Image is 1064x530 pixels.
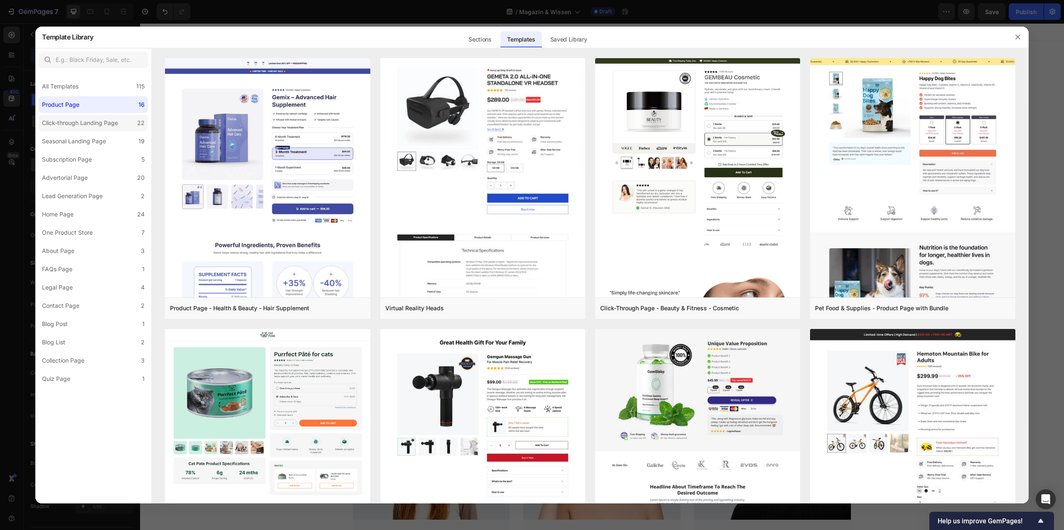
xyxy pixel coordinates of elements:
div: Lead Generation Page [42,191,103,201]
div: 1 [142,319,145,329]
div: Pet Food & Supplies - Product Page with Bundle [815,303,948,313]
span: Help us improve GemPages! [938,517,1036,525]
img: Alt Image [554,371,712,497]
div: Home Page [42,209,74,219]
div: Saved Library [544,31,594,48]
div: 16 [138,100,145,110]
div: Contact Page [42,301,79,311]
div: Quiz Page [42,374,70,384]
div: 24 [137,209,145,219]
div: Sections [462,31,498,48]
div: Click-Through Page - Beauty & Fitness - Cosmetic [600,303,739,313]
div: 19 [138,136,145,146]
div: Seasonal Landing Page [42,136,106,146]
p: [DATE] [351,290,368,298]
p: By Til [316,290,330,298]
div: Product Page [42,100,79,110]
strong: Welche Produkte und Inhaltsstoffe können dir helfen, deine Nährstofflücken zu schließen? [319,69,605,76]
div: 20 [137,173,145,183]
div: Blog List [42,337,65,347]
div: 2 [141,301,145,311]
div: Subscription Page [42,155,92,164]
div: 5 [141,155,145,164]
div: 7 [141,228,145,238]
div: Collection Page [42,356,84,366]
h2: Die uralte Energie-Formel – jetzt in zwei modernen Gummies. [237,172,438,238]
img: Alt Image [213,371,370,497]
div: Virtual Reality Heads [385,303,444,313]
div: 115 [136,81,145,91]
div: FAQs Page [42,264,72,274]
p: Seit Jahrhunderten in den Bergen genutzt, [DATE] endlich als Alltags-Booster verfügbar: Shilajit ... [238,245,437,281]
div: Advertorial Page [42,173,88,183]
div: Product Page - Health & Beauty - Hair Supplement [170,303,309,313]
img: Alt Image [462,138,712,338]
img: Alt Image [383,371,541,497]
div: 1 [142,264,145,274]
div: About Page [42,246,74,256]
div: 3 [141,356,145,366]
div: READ MORE [317,316,357,328]
div: 3 [141,246,145,256]
input: E.g.: Black Friday, Sale, etc. [39,52,148,68]
div: All Templates [42,81,79,91]
button: Show survey - Help us improve GemPages! [938,516,1046,526]
div: 4 [141,282,145,292]
div: 1 [142,374,145,384]
span: Magazin & Wissen [402,44,522,60]
button: READ MORE [304,312,371,332]
div: Blog Post [42,319,68,329]
div: 22 [137,118,145,128]
div: 2 [141,337,145,347]
div: 2 [141,191,145,201]
div: Legal Page [42,282,73,292]
div: One Product Store [42,228,93,238]
div: Open Intercom Messenger [1036,489,1056,509]
div: Drop element here [334,152,378,159]
div: Templates [500,31,542,48]
p: New [296,152,307,160]
h2: Template Library [42,26,93,48]
div: Click-through Landing Page [42,118,118,128]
